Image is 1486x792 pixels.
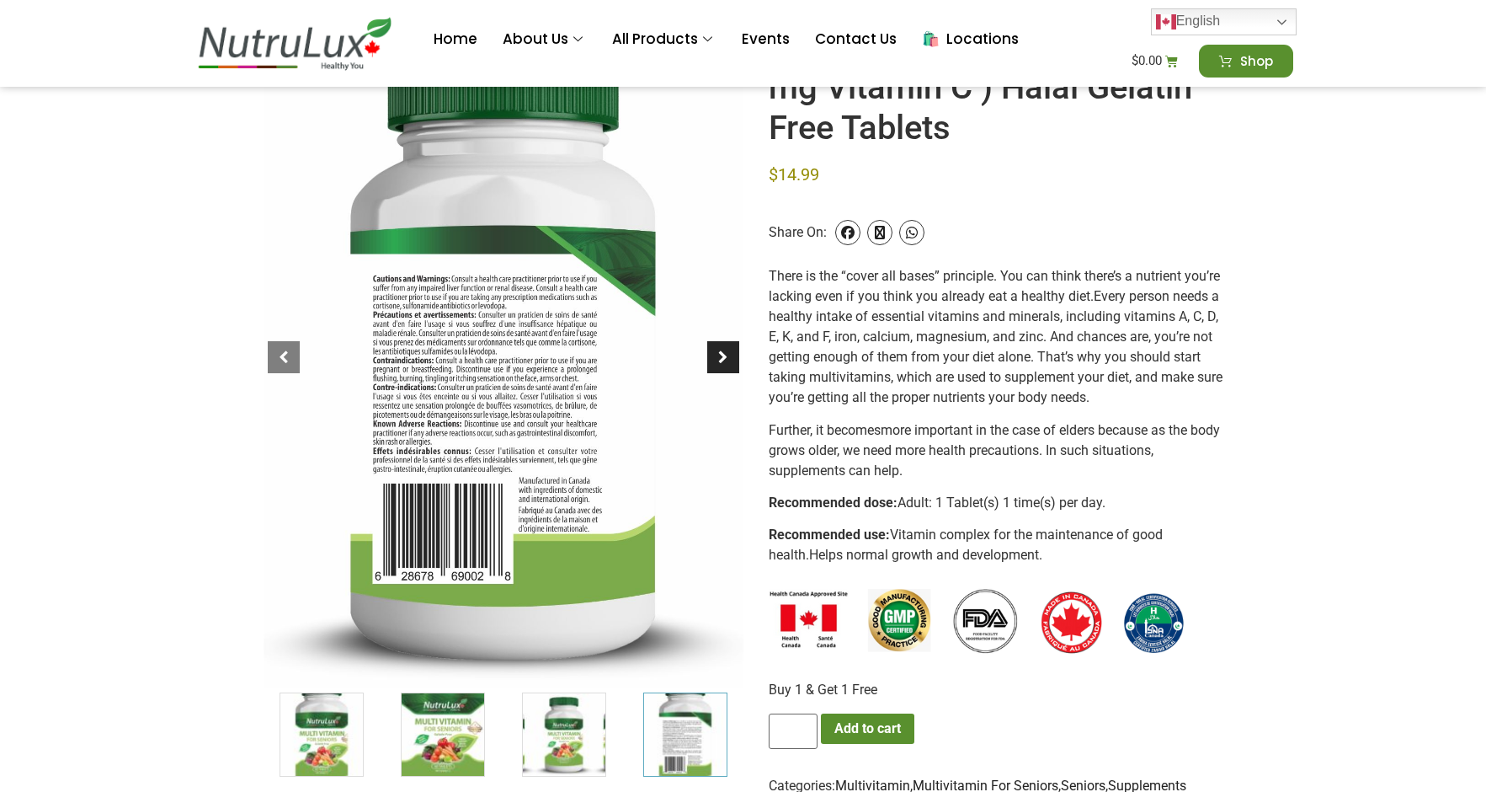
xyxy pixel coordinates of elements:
[385,693,501,777] div: 2 / 7
[769,527,890,543] b: Recommended use:
[1199,45,1293,78] a: Shop
[821,714,914,744] button: Add to cart
[264,693,380,777] div: 1 / 7
[769,266,1223,408] p: Every person needs a healthy intake of essential vitamins and minerals, including vitamins A, C, ...
[769,164,819,185] bdi: 14.99
[506,693,622,777] div: 3 / 7
[599,6,729,73] a: All Products
[769,714,818,749] input: Product quantity
[1156,12,1176,32] img: en
[627,693,743,777] div: 4 / 7
[802,6,909,73] a: Contact Us
[421,6,490,73] a: Home
[1132,53,1162,68] bdi: 0.00
[769,527,1163,563] span: Vitamin complex for the maintenance of good health.
[769,268,1220,304] span: There is the “cover all bases” principle. You can think there’s a nutrient you’re lacking even if...
[769,422,881,438] span: Further, it becomes
[1151,8,1297,35] a: English
[1132,53,1138,68] span: $
[769,495,897,511] b: Recommended dose:
[809,547,1042,563] span: Helps normal growth and development.
[769,199,827,266] span: Share On:
[1240,55,1273,67] span: Shop
[909,6,1031,73] a: 🛍️ Locations
[769,680,1223,700] p: Buy 1 & Get 1 Free
[769,164,778,185] span: $
[897,495,1105,511] span: Adult: 1 Tablet(s) 1 time(s) per day.
[490,6,599,73] a: About Us
[1111,45,1199,78] a: $0.00
[769,422,1220,479] span: more important in the case of elders because as the body grows older, we need more health precaut...
[729,6,802,73] a: Events
[769,27,1223,148] h1: Multivitamin For Seniors ( 60 mg Vitamin C ) Halal Gelatin Free Tablets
